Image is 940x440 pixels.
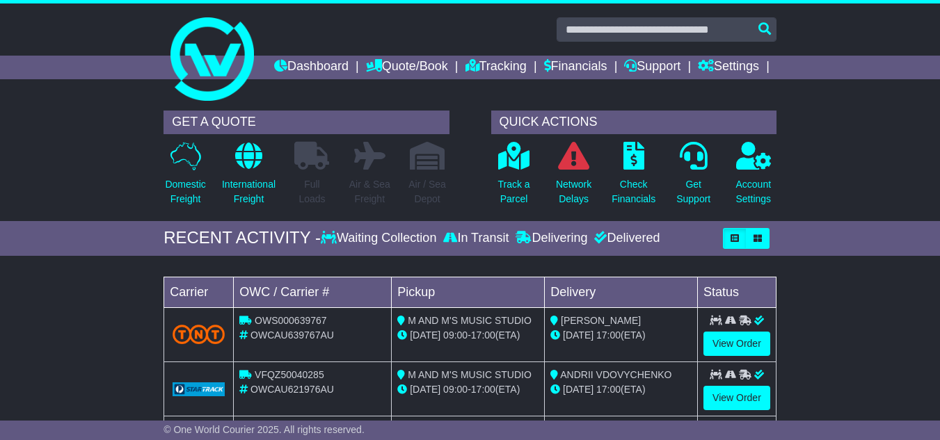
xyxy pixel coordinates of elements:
span: M AND M'S MUSIC STUDIO [408,369,532,380]
div: Waiting Collection [321,231,440,246]
span: OWCAU621976AU [250,384,334,395]
span: [PERSON_NAME] [561,315,641,326]
p: International Freight [222,177,276,206]
p: Domestic Freight [165,177,205,206]
img: GetCarrierServiceLogo [173,382,225,396]
span: 09:00 [443,384,468,395]
p: Air / Sea Depot [408,177,446,206]
a: NetworkDelays [555,141,592,214]
div: QUICK ACTIONS [491,111,776,134]
a: Settings [698,56,759,79]
a: GetSupport [676,141,711,214]
span: 17:00 [471,384,495,395]
a: AccountSettings [735,141,772,214]
td: Delivery [545,277,698,307]
a: View Order [703,386,770,410]
td: Carrier [164,277,234,307]
a: Financials [544,56,607,79]
a: DomesticFreight [164,141,206,214]
div: Delivering [512,231,591,246]
p: Track a Parcel [497,177,529,206]
a: View Order [703,332,770,356]
div: In Transit [440,231,512,246]
span: [DATE] [410,329,440,341]
a: CheckFinancials [611,141,656,214]
a: Quote/Book [366,56,448,79]
div: GET A QUOTE [164,111,449,134]
span: OWCAU639767AU [250,329,334,341]
a: Track aParcel [497,141,530,214]
p: Full Loads [294,177,329,206]
p: Air & Sea Freight [349,177,390,206]
div: Delivered [591,231,660,246]
a: Support [624,56,680,79]
div: RECENT ACTIVITY - [164,228,321,248]
span: ANDRII VDOVYCHENKO [560,369,671,380]
span: [DATE] [410,384,440,395]
a: InternationalFreight [221,141,276,214]
span: © One World Courier 2025. All rights reserved. [164,424,365,435]
span: 17:00 [596,384,621,395]
span: 09:00 [443,329,468,341]
p: Account Settings [735,177,771,206]
p: Network Delays [556,177,591,206]
span: [DATE] [563,384,594,395]
div: (ETA) [550,328,692,343]
p: Check Financials [612,177,655,206]
p: Get Support [676,177,710,206]
td: Pickup [392,277,545,307]
a: Dashboard [274,56,349,79]
a: Tracking [465,56,527,79]
span: 17:00 [596,329,621,341]
img: TNT_Domestic.png [173,325,225,343]
div: (ETA) [550,382,692,397]
div: - (ETA) [397,328,539,343]
td: OWC / Carrier # [234,277,392,307]
span: [DATE] [563,329,594,341]
div: - (ETA) [397,382,539,397]
span: M AND M'S MUSIC STUDIO [408,315,532,326]
span: VFQZ50040285 [255,369,324,380]
span: OWS000639767 [255,315,327,326]
span: 17:00 [471,329,495,341]
td: Status [698,277,776,307]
